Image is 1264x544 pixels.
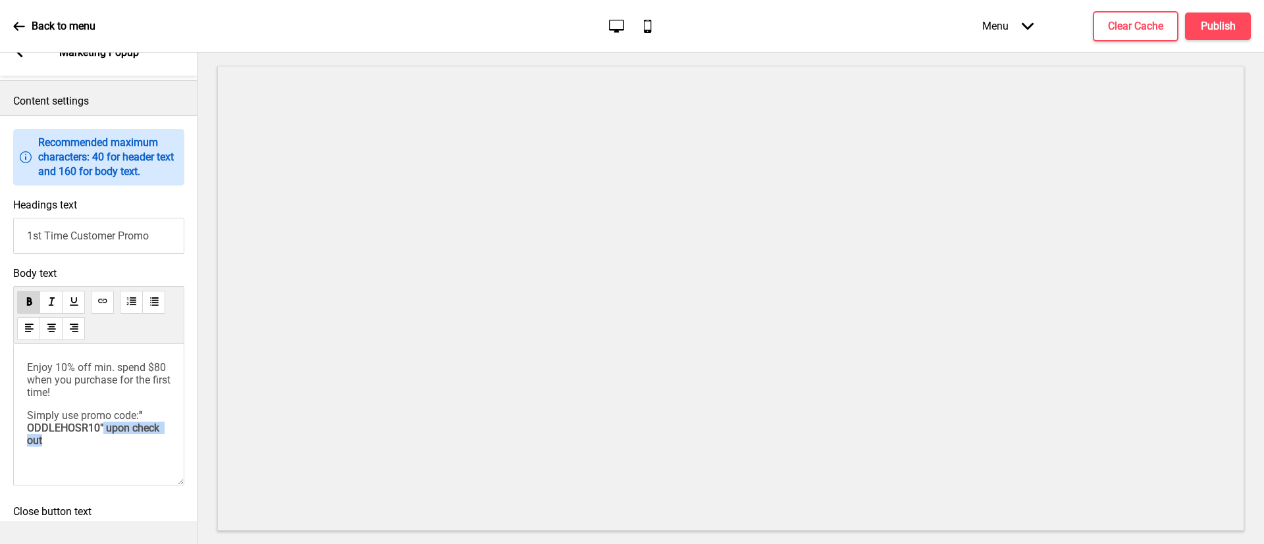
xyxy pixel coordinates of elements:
[27,409,139,422] span: Simply use promo code:
[32,19,95,34] p: Back to menu
[1201,19,1236,34] h4: Publish
[13,505,92,518] label: Close button text
[27,361,173,399] span: Enjoy 10% off min. spend $80 when you purchase for the first time!
[1185,12,1251,40] button: Publish
[17,291,40,314] button: bold
[39,291,63,314] button: italic
[13,94,184,109] p: Content settings
[13,9,95,44] a: Back to menu
[1108,19,1163,34] h4: Clear Cache
[969,7,1047,45] div: Menu
[13,199,77,211] label: Headings text
[59,45,139,60] p: Marketing Popup
[62,317,85,340] button: alignRight
[27,422,162,447] span: ODDLEHOSR10" upon check out
[62,291,85,314] button: underline
[13,267,184,280] span: Body text
[142,291,165,314] button: unorderedList
[139,409,142,422] span: "
[91,291,114,314] button: link
[120,291,143,314] button: orderedList
[1093,11,1178,41] button: Clear Cache
[38,136,178,179] p: Recommended maximum characters: 40 for header text and 160 for body text.
[17,317,40,340] button: alignLeft
[39,317,63,340] button: alignCenter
